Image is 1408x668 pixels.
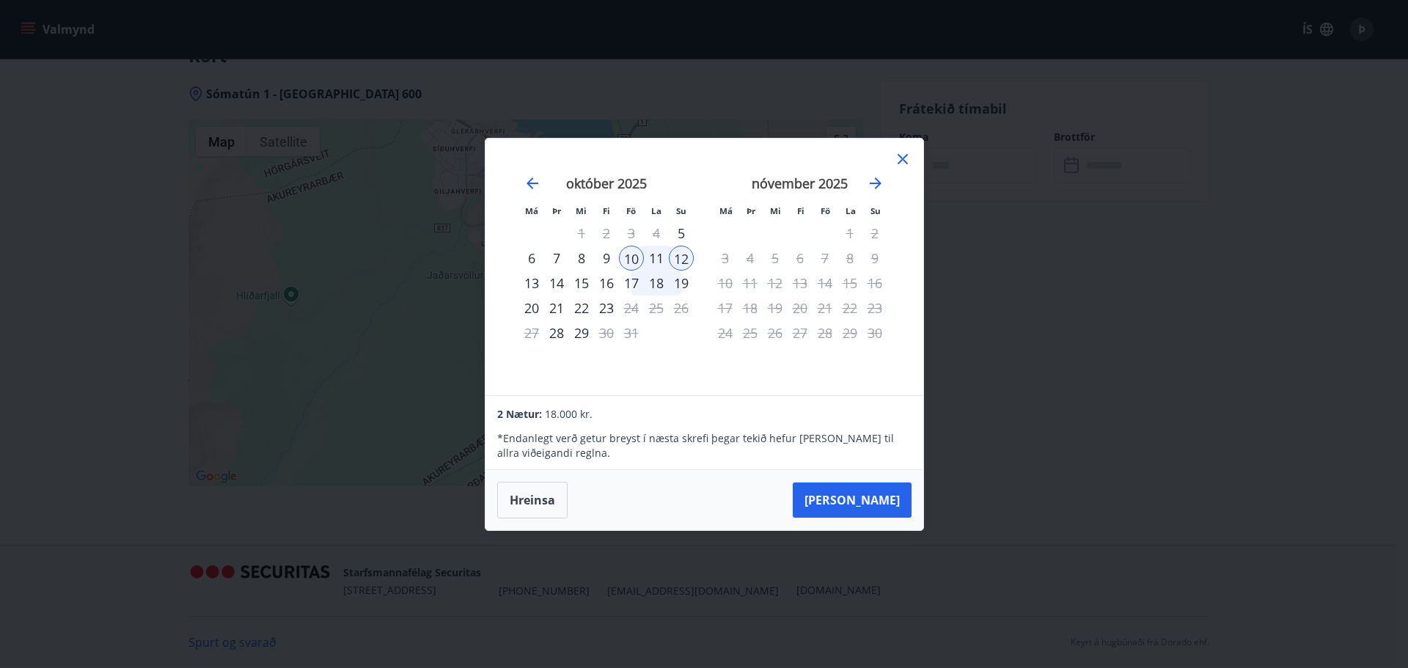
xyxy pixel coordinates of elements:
[519,296,544,320] div: 20
[644,246,669,271] td: Selected. laugardagur, 11. október 2025
[569,221,594,246] td: Not available. miðvikudagur, 1. október 2025
[813,271,837,296] td: Not available. föstudagur, 14. nóvember 2025
[544,320,569,345] div: Aðeins innritun í boði
[644,296,669,320] td: Not available. laugardagur, 25. október 2025
[544,246,569,271] td: Choose þriðjudagur, 7. október 2025 as your check-in date. It’s available.
[519,320,544,345] td: Not available. mánudagur, 27. október 2025
[519,296,544,320] td: Choose mánudagur, 20. október 2025 as your check-in date. It’s available.
[569,246,594,271] div: 8
[619,246,644,271] div: 10
[566,175,647,192] strong: október 2025
[837,320,862,345] td: Not available. laugardagur, 29. nóvember 2025
[519,271,544,296] td: Choose mánudagur, 13. október 2025 as your check-in date. It’s available.
[519,246,544,271] td: Choose mánudagur, 6. október 2025 as your check-in date. It’s available.
[676,205,686,216] small: Su
[497,407,542,421] span: 2 Nætur:
[544,320,569,345] td: Choose þriðjudagur, 28. október 2025 as your check-in date. It’s available.
[594,320,619,345] td: Choose fimmtudagur, 30. október 2025 as your check-in date. It’s available.
[738,320,763,345] td: Not available. þriðjudagur, 25. nóvember 2025
[747,205,755,216] small: Þr
[569,246,594,271] td: Choose miðvikudagur, 8. október 2025 as your check-in date. It’s available.
[763,271,788,296] td: Not available. miðvikudagur, 12. nóvember 2025
[669,246,694,271] td: Selected as end date. sunnudagur, 12. október 2025
[594,296,619,320] div: 23
[644,271,669,296] td: Choose laugardagur, 18. október 2025 as your check-in date. It’s available.
[738,246,763,271] td: Not available. þriðjudagur, 4. nóvember 2025
[837,246,862,271] td: Not available. laugardagur, 8. nóvember 2025
[738,271,763,296] td: Not available. þriðjudagur, 11. nóvember 2025
[837,221,862,246] td: Not available. laugardagur, 1. nóvember 2025
[669,271,694,296] div: 19
[594,271,619,296] div: 16
[644,271,669,296] div: 18
[846,205,856,216] small: La
[576,205,587,216] small: Mi
[763,320,788,345] td: Not available. miðvikudagur, 26. nóvember 2025
[788,320,813,345] td: Not available. fimmtudagur, 27. nóvember 2025
[669,296,694,320] td: Not available. sunnudagur, 26. október 2025
[862,296,887,320] td: Not available. sunnudagur, 23. nóvember 2025
[626,205,636,216] small: Fö
[713,320,738,345] td: Not available. mánudagur, 24. nóvember 2025
[525,205,538,216] small: Má
[752,175,848,192] strong: nóvember 2025
[619,271,644,296] td: Choose föstudagur, 17. október 2025 as your check-in date. It’s available.
[862,271,887,296] td: Not available. sunnudagur, 16. nóvember 2025
[619,271,644,296] div: 17
[797,205,804,216] small: Fi
[813,296,837,320] td: Not available. föstudagur, 21. nóvember 2025
[837,296,862,320] td: Not available. laugardagur, 22. nóvember 2025
[813,246,837,271] td: Not available. föstudagur, 7. nóvember 2025
[763,296,788,320] td: Not available. miðvikudagur, 19. nóvember 2025
[497,431,911,460] p: * Endanlegt verð getur breyst í næsta skrefi þegar tekið hefur [PERSON_NAME] til allra viðeigandi...
[837,271,862,296] td: Not available. laugardagur, 15. nóvember 2025
[569,271,594,296] td: Choose miðvikudagur, 15. október 2025 as your check-in date. It’s available.
[544,296,569,320] td: Choose þriðjudagur, 21. október 2025 as your check-in date. It’s available.
[619,296,644,320] div: Aðeins útritun í boði
[619,320,644,345] td: Not available. föstudagur, 31. október 2025
[713,271,738,296] td: Not available. mánudagur, 10. nóvember 2025
[867,175,884,192] div: Move forward to switch to the next month.
[552,205,561,216] small: Þr
[788,246,813,271] td: Not available. fimmtudagur, 6. nóvember 2025
[594,246,619,271] div: 9
[497,482,568,518] button: Hreinsa
[524,175,541,192] div: Move backward to switch to the previous month.
[619,221,644,246] td: Not available. föstudagur, 3. október 2025
[651,205,661,216] small: La
[669,221,694,246] div: Aðeins innritun í boði
[619,246,644,271] td: Selected as start date. föstudagur, 10. október 2025
[569,296,594,320] div: 22
[644,246,669,271] div: 11
[669,221,694,246] td: Choose sunnudagur, 5. október 2025 as your check-in date. It’s available.
[594,221,619,246] td: Not available. fimmtudagur, 2. október 2025
[770,205,781,216] small: Mi
[544,246,569,271] div: 7
[519,271,544,296] div: 13
[788,296,813,320] td: Not available. fimmtudagur, 20. nóvember 2025
[719,205,733,216] small: Má
[569,320,594,345] td: Choose miðvikudagur, 29. október 2025 as your check-in date. It’s available.
[594,246,619,271] td: Choose fimmtudagur, 9. október 2025 as your check-in date. It’s available.
[544,296,569,320] div: 21
[594,271,619,296] td: Choose fimmtudagur, 16. október 2025 as your check-in date. It’s available.
[594,320,619,345] div: Aðeins útritun í boði
[821,205,830,216] small: Fö
[669,271,694,296] td: Choose sunnudagur, 19. október 2025 as your check-in date. It’s available.
[862,221,887,246] td: Not available. sunnudagur, 2. nóvember 2025
[763,246,788,271] td: Not available. miðvikudagur, 5. nóvember 2025
[603,205,610,216] small: Fi
[793,482,912,518] button: [PERSON_NAME]
[503,156,906,378] div: Calendar
[862,246,887,271] td: Not available. sunnudagur, 9. nóvember 2025
[788,271,813,296] td: Not available. fimmtudagur, 13. nóvember 2025
[738,296,763,320] td: Not available. þriðjudagur, 18. nóvember 2025
[569,271,594,296] div: 15
[569,296,594,320] td: Choose miðvikudagur, 22. október 2025 as your check-in date. It’s available.
[713,246,738,271] td: Not available. mánudagur, 3. nóvember 2025
[713,296,738,320] td: Not available. mánudagur, 17. nóvember 2025
[813,320,837,345] td: Not available. föstudagur, 28. nóvember 2025
[544,271,569,296] td: Choose þriðjudagur, 14. október 2025 as your check-in date. It’s available.
[545,407,593,421] span: 18.000 kr.
[644,221,669,246] td: Not available. laugardagur, 4. október 2025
